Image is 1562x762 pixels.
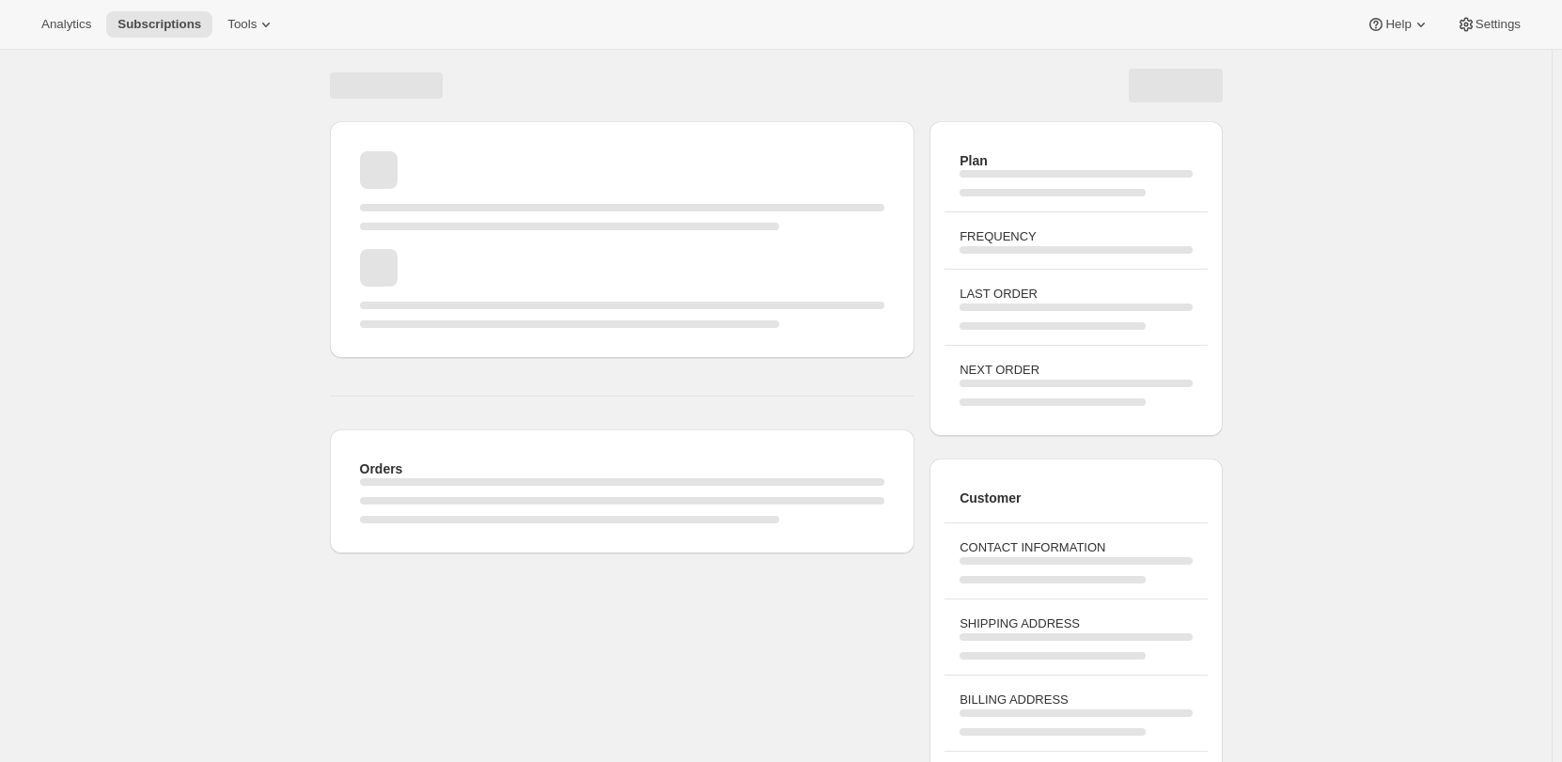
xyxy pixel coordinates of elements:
[41,17,91,32] span: Analytics
[960,614,1192,633] h3: SHIPPING ADDRESS
[360,459,885,478] h2: Orders
[117,17,201,32] span: Subscriptions
[960,285,1192,303] h3: LAST ORDER
[960,538,1192,557] h3: CONTACT INFORMATION
[30,11,102,38] button: Analytics
[1355,11,1441,38] button: Help
[960,691,1192,709] h3: BILLING ADDRESS
[1476,17,1521,32] span: Settings
[1385,17,1411,32] span: Help
[960,151,1192,170] h2: Plan
[960,361,1192,380] h3: NEXT ORDER
[106,11,212,38] button: Subscriptions
[227,17,257,32] span: Tools
[960,227,1192,246] h3: FREQUENCY
[1445,11,1532,38] button: Settings
[216,11,287,38] button: Tools
[960,489,1192,507] h2: Customer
